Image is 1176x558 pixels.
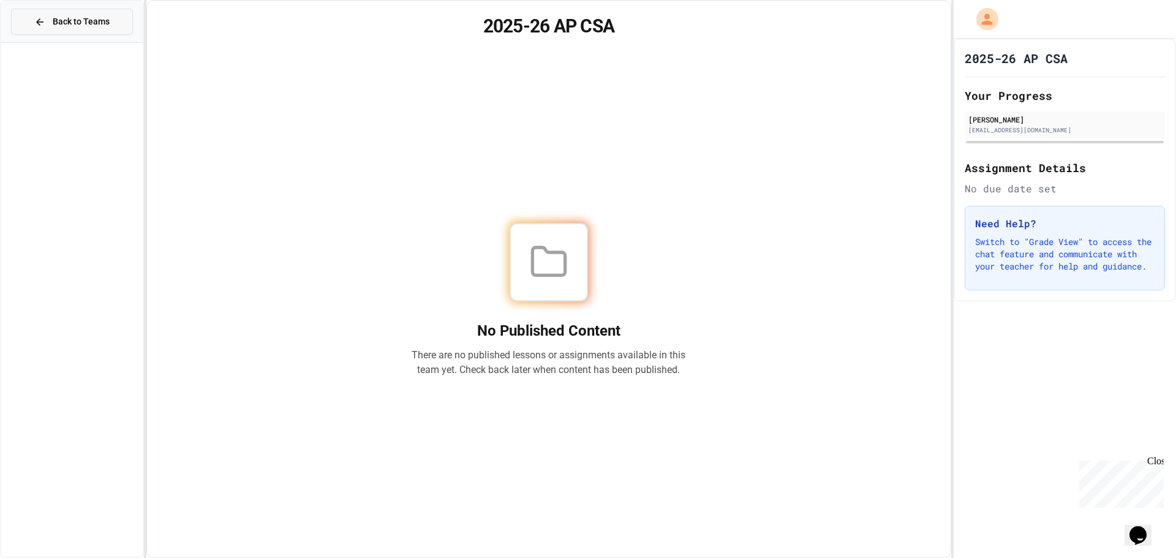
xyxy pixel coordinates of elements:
[412,321,686,341] h2: No Published Content
[11,9,133,35] button: Back to Teams
[162,15,936,37] h1: 2025-26 AP CSA
[412,348,686,377] p: There are no published lessons or assignments available in this team yet. Check back later when c...
[975,236,1155,273] p: Switch to "Grade View" to access the chat feature and communicate with your teacher for help and ...
[1074,456,1164,508] iframe: chat widget
[968,114,1161,125] div: [PERSON_NAME]
[53,15,110,28] span: Back to Teams
[963,5,1001,33] div: My Account
[965,181,1165,196] div: No due date set
[965,87,1165,104] h2: Your Progress
[5,5,85,78] div: Chat with us now!Close
[975,216,1155,231] h3: Need Help?
[1125,509,1164,546] iframe: chat widget
[965,50,1068,67] h1: 2025-26 AP CSA
[968,126,1161,135] div: [EMAIL_ADDRESS][DOMAIN_NAME]
[965,159,1165,176] h2: Assignment Details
